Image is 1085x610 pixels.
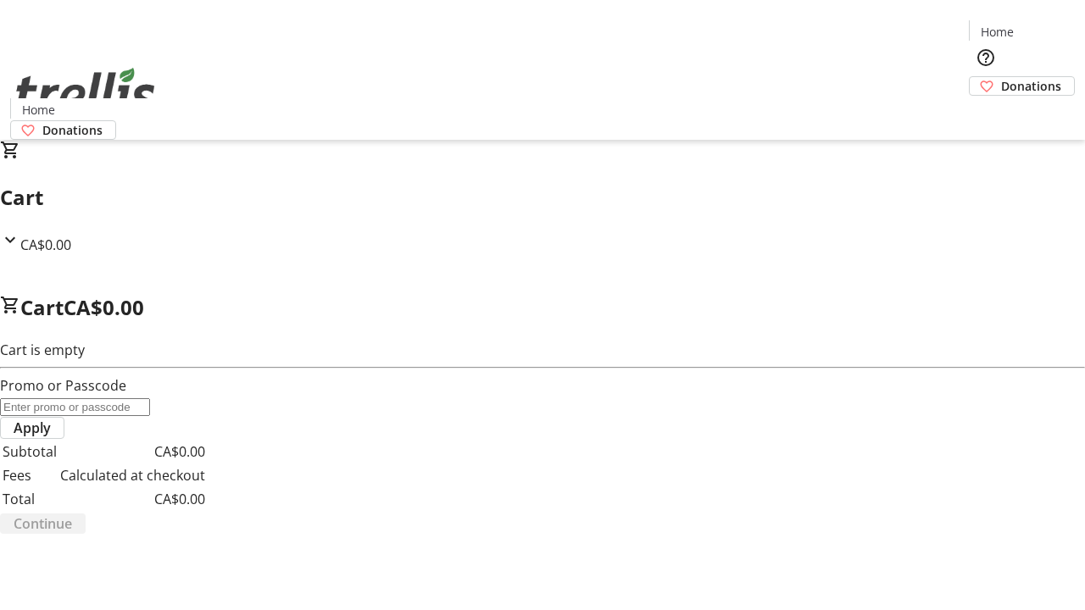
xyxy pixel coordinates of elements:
[2,464,58,486] td: Fees
[969,96,1003,130] button: Cart
[59,441,206,463] td: CA$0.00
[969,41,1003,75] button: Help
[2,488,58,510] td: Total
[42,121,103,139] span: Donations
[2,441,58,463] td: Subtotal
[10,120,116,140] a: Donations
[20,236,71,254] span: CA$0.00
[1001,77,1061,95] span: Donations
[11,101,65,119] a: Home
[969,76,1075,96] a: Donations
[64,293,144,321] span: CA$0.00
[970,23,1024,41] a: Home
[14,418,51,438] span: Apply
[22,101,55,119] span: Home
[59,488,206,510] td: CA$0.00
[10,49,161,134] img: Orient E2E Organization TZ0e4Lxq4E's Logo
[59,464,206,486] td: Calculated at checkout
[981,23,1014,41] span: Home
